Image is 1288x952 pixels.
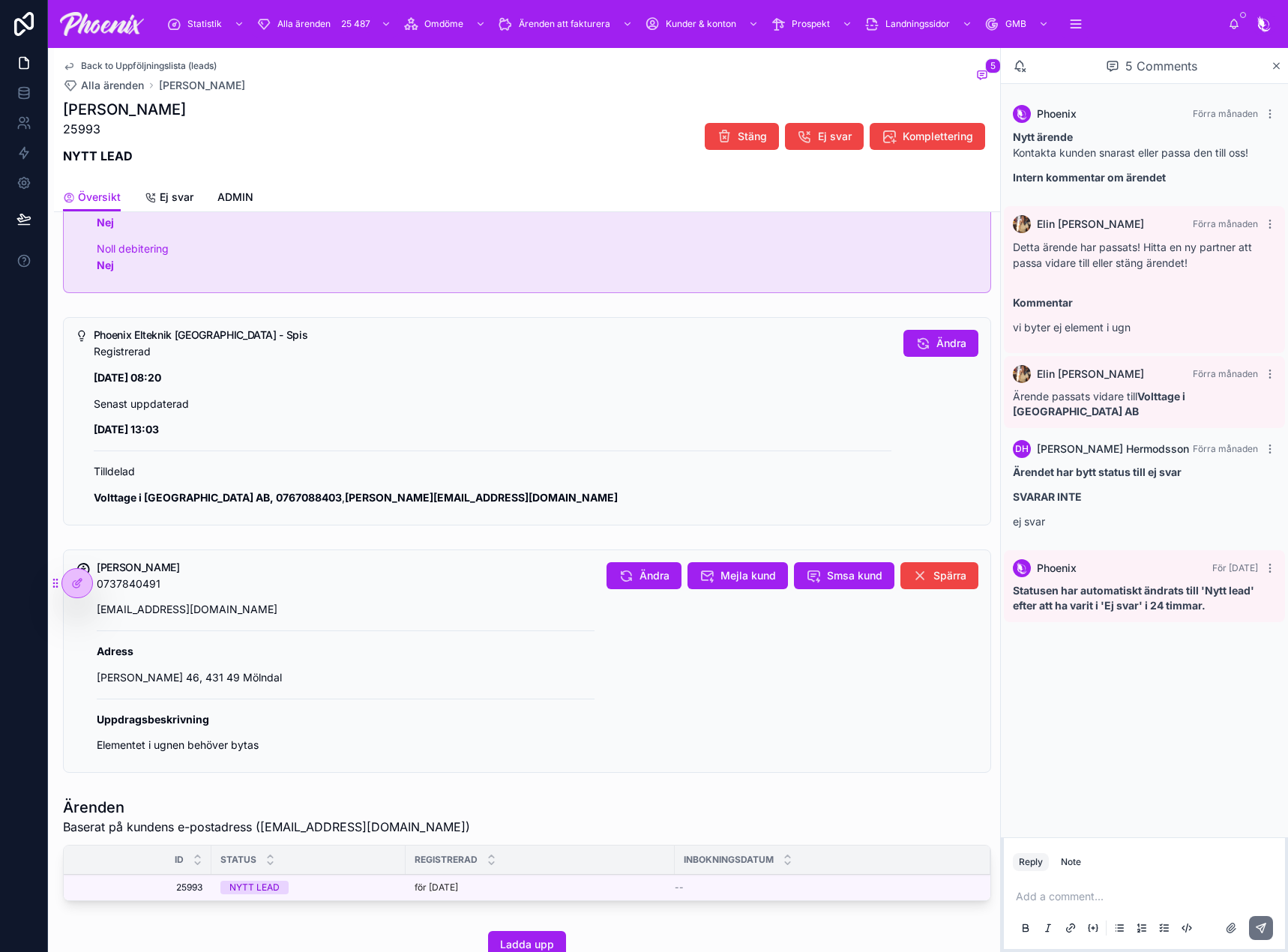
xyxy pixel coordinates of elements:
a: Alla ärenden25 487 [252,10,399,37]
button: Ändra [903,330,978,357]
span: Alla ärenden [81,78,144,93]
h5: Phoenix Elteknik Göteborg - Spis [94,330,891,340]
span: Ärenden att fakturera [519,18,610,30]
a: Landningssidor [860,10,980,37]
a: Omdöme [399,10,493,37]
button: Reply [1013,853,1049,871]
span: Kunder & konton [666,18,736,30]
span: Förra månaden [1193,218,1258,229]
span: Alla ärenden [277,18,331,30]
h1: Ärenden [63,797,470,818]
strong: NYTT LEAD [63,148,133,163]
p: 0737840491 [97,576,595,593]
span: Förra månaden [1193,108,1258,119]
strong: Volttage i [GEOGRAPHIC_DATA] AB, 0767088403 [94,491,342,504]
a: Prospekt [766,10,860,37]
p: , [94,489,891,507]
p: Detta ärende har passats! Hitta en ny partner att passa vidare till eller stäng ärendet! [1013,239,1276,271]
a: Ärenden att fakturera [493,10,640,37]
a: Statistik [162,10,252,37]
span: Elin [PERSON_NAME] [1037,367,1144,382]
span: Phoenix [1037,106,1077,121]
p: vi byter ej element i ugn [1013,319,1276,335]
span: INBOKNINGSDATUM [684,854,774,866]
h1: [PERSON_NAME] [63,99,186,120]
a: Ej svar [145,184,193,214]
span: GMB [1005,18,1026,30]
span: Baserat på kundens e-postadress ([EMAIL_ADDRESS][DOMAIN_NAME]) [63,818,470,836]
span: Omdöme [424,18,463,30]
span: Status [220,854,256,866]
p: Senast uppdaterad [94,396,891,413]
span: Ladda upp [500,937,554,952]
span: [PERSON_NAME] Hermodsson [1037,442,1189,457]
p: Elementet i ugnen behöver bytas [97,737,595,754]
button: Ändra [607,562,681,589]
a: ADMIN [217,184,253,214]
a: NYTT LEAD [220,881,397,894]
div: scrollable content [156,7,1228,40]
a: GMB [980,10,1056,37]
span: 5 Comments [1125,57,1197,75]
span: Mejla kund [720,568,776,583]
span: Id [175,854,184,866]
strong: Statusen har automatiskt ändrats till 'Nytt lead' efter att ha varit i 'Ej svar' i 24 timmar. [1013,584,1254,612]
button: Stäng [705,123,779,150]
a: 25993 [82,882,202,894]
strong: Nytt ärende [1013,130,1073,143]
a: Alla ärenden [63,78,144,93]
span: Elin [PERSON_NAME] [1037,217,1144,232]
p: Tilldelad [94,463,891,480]
h5: Inger Björneloo [97,562,595,573]
p: [PERSON_NAME] 46, 431 49 Mölndal [97,669,595,687]
strong: Nej [97,259,114,271]
button: Note [1055,853,1087,871]
span: Översikt [78,190,121,205]
strong: [PERSON_NAME][EMAIL_ADDRESS][DOMAIN_NAME] [345,491,618,504]
strong: Nej [97,216,114,229]
span: Landningssidor [885,18,950,30]
div: 0737840491 inger.bjorneloo@gmail.com ___ **Adress** Eklanda Bäck 46, 431 49 Mölndal ___ **Uppdrag... [97,576,595,755]
strong: SVARAR INTE [1013,490,1082,503]
p: 25993 [63,120,186,138]
div: Note [1061,856,1081,868]
strong: Kommentar [1013,296,1073,309]
strong: Adress [97,645,133,657]
p: Noll debitering [97,241,891,275]
span: Phoenix [1037,561,1077,576]
span: Ärende passats vidare till [1013,390,1185,418]
span: 5 [985,58,1001,73]
span: Back to Uppföljningslista (leads) [81,60,217,72]
a: för [DATE] [415,882,666,894]
span: Ej svar [160,190,193,205]
span: DH [1015,443,1029,455]
p: för [DATE] [415,882,458,894]
span: Smsa kund [827,568,882,583]
a: Översikt [63,184,121,212]
span: Prospekt [792,18,830,30]
p: Kontakta kunden snarast eller passa den till oss! [1013,129,1276,160]
button: Ej svar [785,123,864,150]
span: ADMIN [217,190,253,205]
span: Ej svar [818,129,852,144]
a: Kunder & konton [640,10,766,37]
strong: Ärendet har bytt status till ej svar [1013,466,1182,478]
p: Registrerad [94,343,891,361]
p: [EMAIL_ADDRESS][DOMAIN_NAME] [97,601,595,618]
strong: Intern kommentar om ärendet [1013,171,1166,184]
button: Mejla kund [687,562,788,589]
span: Förra månaden [1193,368,1258,379]
p: Jour [97,197,891,232]
a: -- [675,882,972,894]
strong: Uppdragsbeskrivning [97,713,209,726]
span: Komplettering [903,129,973,144]
div: 25 487 [337,15,375,33]
img: App logo [60,12,144,36]
div: NYTT LEAD [229,881,280,894]
button: Spärra [900,562,978,589]
a: [PERSON_NAME] [159,78,245,93]
a: Back to Uppföljningslista (leads) [63,60,217,72]
button: Smsa kund [794,562,894,589]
